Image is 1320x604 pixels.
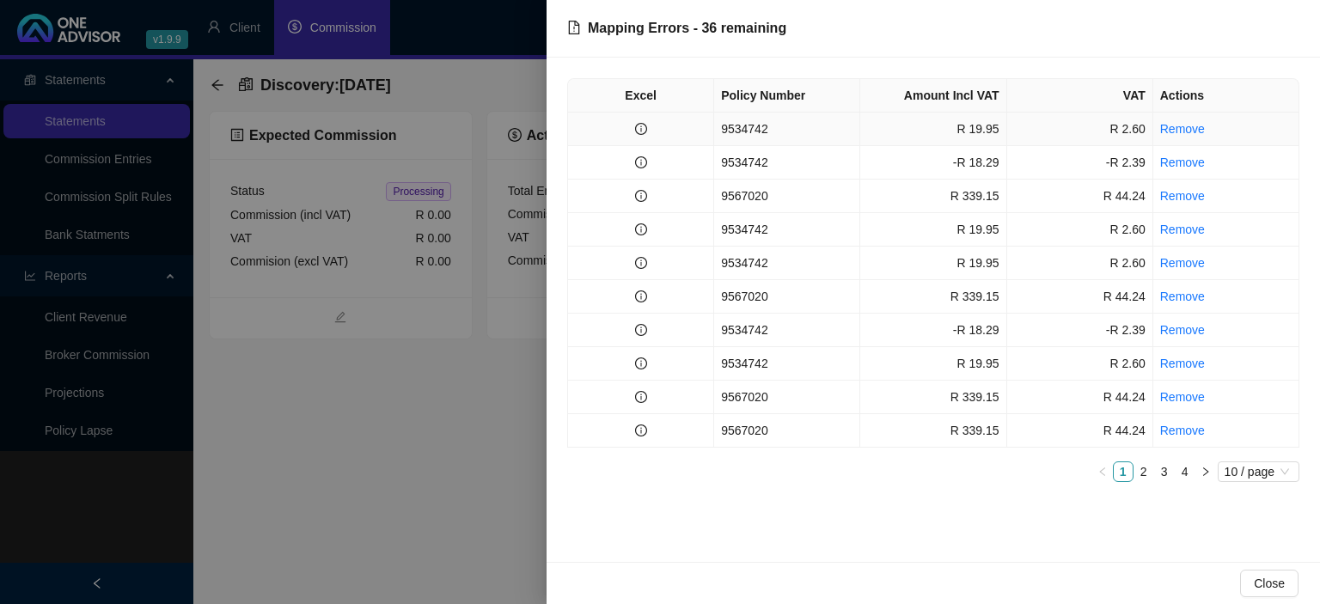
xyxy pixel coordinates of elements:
[860,280,1006,314] td: R 339.15
[1225,462,1292,481] span: 10 / page
[1160,122,1205,136] a: Remove
[860,180,1006,213] td: R 339.15
[635,357,647,369] span: info-circle
[1113,461,1134,482] li: 1
[1007,113,1153,146] td: R 2.60
[1160,156,1205,169] a: Remove
[1153,79,1299,113] th: Actions
[1160,424,1205,437] a: Remove
[860,347,1006,381] td: R 19.95
[635,391,647,403] span: info-circle
[1160,290,1205,303] a: Remove
[714,247,860,280] td: 9534742
[714,280,860,314] td: 9567020
[1218,461,1299,482] div: Page Size
[588,21,786,35] span: Mapping Errors - 36 remaining
[860,146,1006,180] td: -R 18.29
[1007,280,1153,314] td: R 44.24
[1007,146,1153,180] td: -R 2.39
[1007,79,1153,113] th: VAT
[1160,390,1205,404] a: Remove
[1007,213,1153,247] td: R 2.60
[1007,314,1153,347] td: -R 2.39
[1195,461,1216,482] li: Next Page
[714,79,860,113] th: Policy Number
[1154,461,1175,482] li: 3
[1092,461,1113,482] li: Previous Page
[1201,467,1211,477] span: right
[714,347,860,381] td: 9534742
[860,414,1006,448] td: R 339.15
[635,257,647,269] span: info-circle
[714,213,860,247] td: 9534742
[1097,467,1108,477] span: left
[1240,570,1299,597] button: Close
[1114,462,1133,481] a: 1
[635,324,647,336] span: info-circle
[714,414,860,448] td: 9567020
[714,113,860,146] td: 9534742
[1195,461,1216,482] button: right
[1176,462,1195,481] a: 4
[860,247,1006,280] td: R 19.95
[860,381,1006,414] td: R 339.15
[1160,357,1205,370] a: Remove
[714,146,860,180] td: 9534742
[635,123,647,135] span: info-circle
[635,190,647,202] span: info-circle
[1007,347,1153,381] td: R 2.60
[635,424,647,436] span: info-circle
[1155,462,1174,481] a: 3
[1007,180,1153,213] td: R 44.24
[568,79,714,113] th: Excel
[1134,462,1153,481] a: 2
[1007,414,1153,448] td: R 44.24
[1007,247,1153,280] td: R 2.60
[860,79,1006,113] th: Amount Incl VAT
[1175,461,1195,482] li: 4
[714,314,860,347] td: 9534742
[1092,461,1113,482] button: left
[1160,223,1205,236] a: Remove
[635,156,647,168] span: info-circle
[1160,256,1205,270] a: Remove
[567,21,581,34] span: file-exclamation
[714,381,860,414] td: 9567020
[1160,323,1205,337] a: Remove
[860,113,1006,146] td: R 19.95
[635,290,647,302] span: info-circle
[1007,381,1153,414] td: R 44.24
[1254,574,1285,593] span: Close
[714,180,860,213] td: 9567020
[1160,189,1205,203] a: Remove
[860,213,1006,247] td: R 19.95
[1134,461,1154,482] li: 2
[635,223,647,235] span: info-circle
[860,314,1006,347] td: -R 18.29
